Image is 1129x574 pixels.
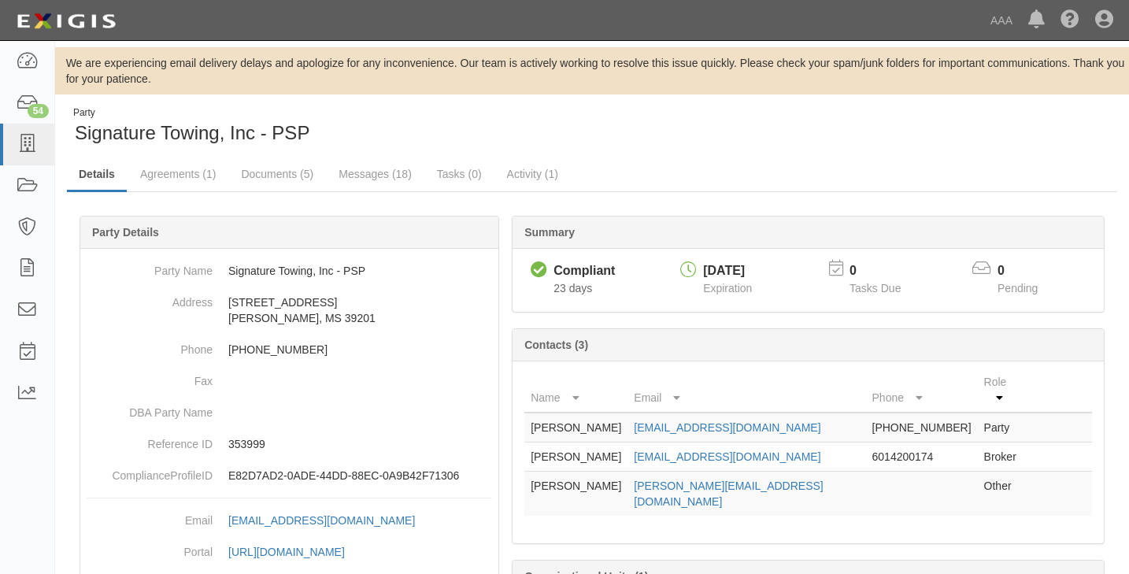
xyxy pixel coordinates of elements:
div: 54 [28,104,49,118]
i: Help Center - Complianz [1061,11,1079,30]
dd: Signature Towing, Inc - PSP [87,255,492,287]
th: Role [978,368,1029,413]
td: Other [978,472,1029,517]
a: Messages (18) [327,158,424,190]
dt: ComplianceProfileID [87,460,213,483]
a: [EMAIL_ADDRESS][DOMAIN_NAME] [634,421,820,434]
td: [PERSON_NAME] [524,413,627,443]
td: [PERSON_NAME] [524,443,627,472]
span: Expiration [703,282,752,294]
dt: DBA Party Name [87,397,213,420]
dt: Phone [87,334,213,357]
div: Compliant [553,262,615,280]
a: Activity (1) [495,158,570,190]
td: Party [978,413,1029,443]
span: Tasks Due [850,282,901,294]
th: Phone [866,368,978,413]
a: Details [67,158,127,192]
dt: Fax [87,365,213,389]
a: Agreements (1) [128,158,228,190]
span: Pending [998,282,1038,294]
p: 0 [850,262,920,280]
div: Signature Towing, Inc - PSP [67,106,580,146]
td: [PERSON_NAME] [524,472,627,517]
div: [EMAIL_ADDRESS][DOMAIN_NAME] [228,513,415,528]
dd: [STREET_ADDRESS] [PERSON_NAME], MS 39201 [87,287,492,334]
span: Since 07/28/2025 [553,282,592,294]
img: logo-5460c22ac91f19d4615b14bd174203de0afe785f0fc80cf4dbbc73dc1793850b.png [12,7,120,35]
dt: Party Name [87,255,213,279]
dt: Portal [87,536,213,560]
b: Party Details [92,226,159,239]
b: Contacts (3) [524,339,588,351]
span: Signature Towing, Inc - PSP [75,122,309,143]
b: Summary [524,226,575,239]
p: 353999 [228,436,492,452]
dt: Address [87,287,213,310]
th: Email [627,368,865,413]
div: Party [73,106,309,120]
div: We are experiencing email delivery delays and apologize for any inconvenience. Our team is active... [55,55,1129,87]
dt: Email [87,505,213,528]
dd: [PHONE_NUMBER] [87,334,492,365]
p: E82D7AD2-0ADE-44DD-88EC-0A9B42F71306 [228,468,492,483]
a: Tasks (0) [425,158,494,190]
i: Compliant [531,262,547,279]
a: [PERSON_NAME][EMAIL_ADDRESS][DOMAIN_NAME] [634,480,823,508]
div: [DATE] [703,262,752,280]
td: [PHONE_NUMBER] [866,413,978,443]
a: Documents (5) [229,158,325,190]
td: Broker [978,443,1029,472]
p: 0 [998,262,1057,280]
th: Name [524,368,627,413]
a: [EMAIL_ADDRESS][DOMAIN_NAME] [228,514,432,527]
dt: Reference ID [87,428,213,452]
a: AAA [983,5,1020,36]
td: 6014200174 [866,443,978,472]
a: [URL][DOMAIN_NAME] [228,546,362,558]
a: [EMAIL_ADDRESS][DOMAIN_NAME] [634,450,820,463]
